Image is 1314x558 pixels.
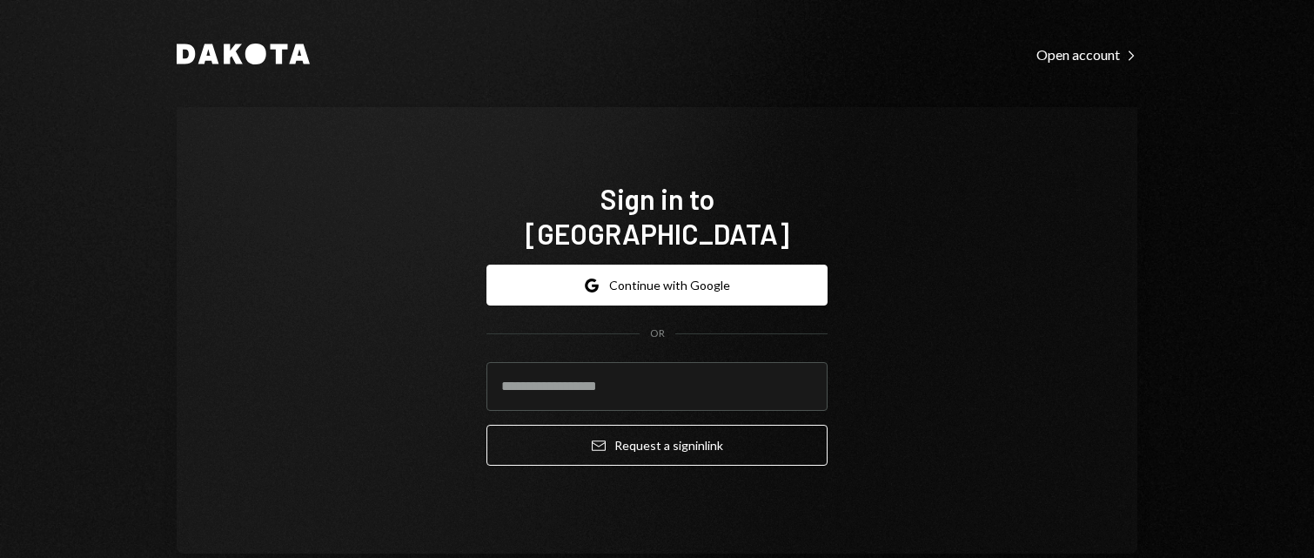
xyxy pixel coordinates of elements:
button: Request a signinlink [486,425,828,466]
div: Open account [1036,46,1137,64]
a: Open account [1036,44,1137,64]
h1: Sign in to [GEOGRAPHIC_DATA] [486,181,828,251]
div: OR [650,326,665,341]
button: Continue with Google [486,265,828,306]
